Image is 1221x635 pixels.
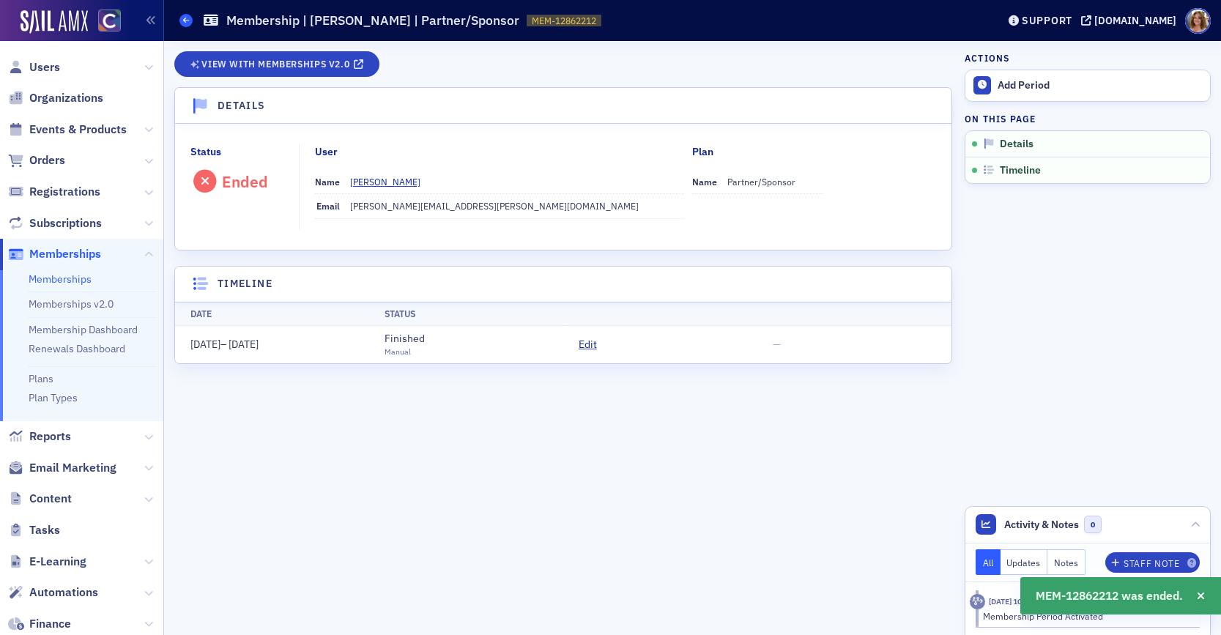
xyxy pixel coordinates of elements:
[989,596,1046,606] time: 10/24/2023 10:51 AM
[1022,14,1072,27] div: Support
[773,338,781,351] span: —
[976,549,1001,575] button: All
[1081,15,1181,26] button: [DOMAIN_NAME]
[385,331,425,346] div: Finished
[8,522,60,538] a: Tasks
[229,338,259,351] span: [DATE]
[1004,517,1079,532] span: Activity & Notes
[29,59,60,75] span: Users
[8,184,100,200] a: Registrations
[29,90,103,106] span: Organizations
[1124,560,1179,568] div: Staff Note
[29,522,60,538] span: Tasks
[29,428,71,445] span: Reports
[21,10,88,34] img: SailAMX
[29,297,114,311] a: Memberships v2.0
[222,172,268,191] div: Ended
[218,276,272,291] h4: Timeline
[315,176,340,187] span: Name
[1047,549,1085,575] button: Notes
[29,491,72,507] span: Content
[369,302,563,326] th: Status
[201,60,349,68] span: View with Memberships v2.0
[226,12,519,29] h1: Membership | [PERSON_NAME] | Partner/Sponsor
[350,175,420,188] div: [PERSON_NAME]
[29,122,127,138] span: Events & Products
[965,112,1211,125] h4: On this page
[190,338,220,351] span: [DATE]
[174,51,379,77] a: View with Memberships v2.0
[218,98,266,114] h4: Details
[970,594,985,609] div: Activity
[692,176,717,187] span: Name
[29,584,98,601] span: Automations
[579,337,597,352] span: Edit
[998,79,1203,92] div: Add Period
[8,428,71,445] a: Reports
[8,246,101,262] a: Memberships
[88,10,121,34] a: View Homepage
[385,346,425,358] div: Manual
[8,152,65,168] a: Orders
[350,175,431,188] a: [PERSON_NAME]
[1185,8,1211,34] span: Profile
[175,302,369,326] th: Date
[29,323,138,336] a: Membership Dashboard
[29,616,71,632] span: Finance
[29,184,100,200] span: Registrations
[29,246,101,262] span: Memberships
[965,51,1010,64] h4: Actions
[29,391,78,404] a: Plan Types
[8,122,127,138] a: Events & Products
[1001,549,1048,575] button: Updates
[1036,587,1183,605] span: MEM-12862212 was ended.
[8,491,72,507] a: Content
[8,616,71,632] a: Finance
[727,170,825,193] dd: Partner/Sponsor
[1000,138,1033,151] span: Details
[29,554,86,570] span: E-Learning
[29,372,53,385] a: Plans
[316,200,340,212] span: Email
[190,338,259,351] span: –
[29,215,102,231] span: Subscriptions
[1084,516,1102,534] span: 0
[29,272,92,286] a: Memberships
[8,554,86,570] a: E-Learning
[692,144,713,160] div: Plan
[315,144,338,160] div: User
[98,10,121,32] img: SailAMX
[8,584,98,601] a: Automations
[350,194,685,218] dd: [PERSON_NAME][EMAIL_ADDRESS][PERSON_NAME][DOMAIN_NAME]
[965,70,1210,101] button: Add Period
[8,460,116,476] a: Email Marketing
[29,152,65,168] span: Orders
[190,144,221,160] div: Status
[1094,14,1176,27] div: [DOMAIN_NAME]
[1105,552,1200,573] button: Staff Note
[1000,164,1041,177] span: Timeline
[532,15,596,27] span: MEM-12862212
[983,609,1190,623] div: Membership Period Activated
[29,342,125,355] a: Renewals Dashboard
[8,215,102,231] a: Subscriptions
[8,59,60,75] a: Users
[8,90,103,106] a: Organizations
[29,460,116,476] span: Email Marketing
